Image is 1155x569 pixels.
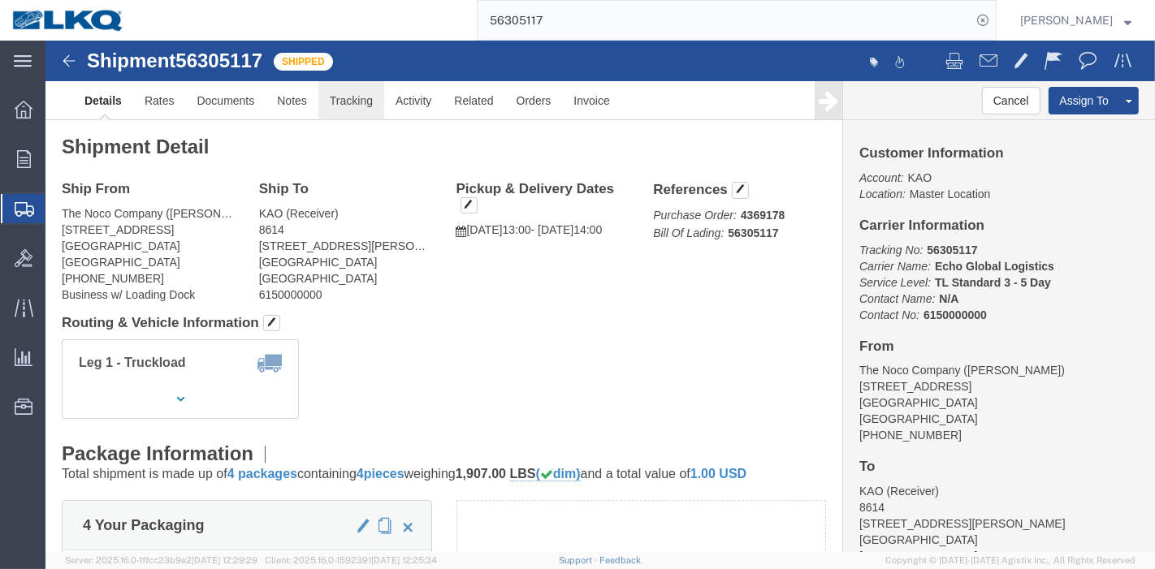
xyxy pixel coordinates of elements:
input: Search for shipment number, reference number [478,1,971,40]
span: Copyright © [DATE]-[DATE] Agistix Inc., All Rights Reserved [885,554,1136,567]
span: [DATE] 12:29:29 [192,555,257,565]
span: [DATE] 12:25:34 [371,555,437,565]
img: logo [11,8,125,32]
span: Praveen Nagaraj [1020,11,1113,29]
a: Support [559,555,599,565]
a: Feedback [599,555,641,565]
iframe: FS Legacy Container [45,41,1155,552]
button: [PERSON_NAME] [1019,11,1132,30]
span: Client: 2025.16.0-1592391 [265,555,437,565]
span: Server: 2025.16.0-1ffcc23b9e2 [65,555,257,565]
